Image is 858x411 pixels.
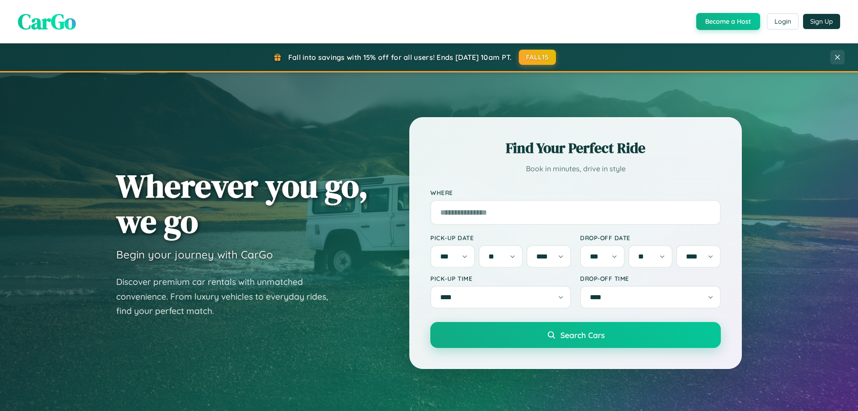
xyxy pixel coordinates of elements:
h3: Begin your journey with CarGo [116,248,273,261]
button: Sign Up [803,14,840,29]
label: Pick-up Time [430,275,571,282]
h2: Find Your Perfect Ride [430,138,721,158]
p: Discover premium car rentals with unmatched convenience. From luxury vehicles to everyday rides, ... [116,275,340,318]
label: Pick-up Date [430,234,571,242]
p: Book in minutes, drive in style [430,162,721,175]
button: Become a Host [696,13,760,30]
button: Login [767,13,799,30]
span: Fall into savings with 15% off for all users! Ends [DATE] 10am PT. [288,53,512,62]
label: Where [430,189,721,196]
span: Search Cars [560,330,605,340]
span: CarGo [18,7,76,36]
h1: Wherever you go, we go [116,168,368,239]
button: Search Cars [430,322,721,348]
label: Drop-off Time [580,275,721,282]
button: FALL15 [519,50,556,65]
label: Drop-off Date [580,234,721,242]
